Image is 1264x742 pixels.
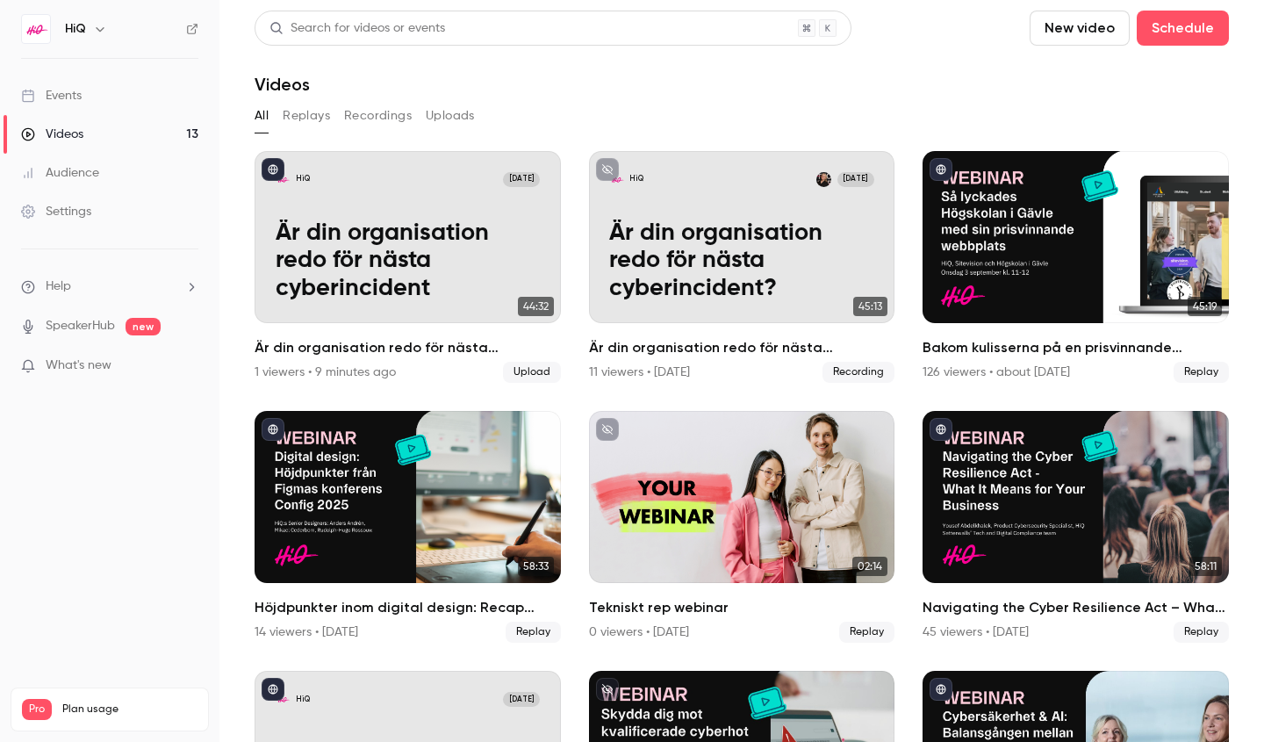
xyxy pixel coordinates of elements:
p: Är din organisation redo för nästa cyberincident? [609,220,874,303]
button: Recordings [344,102,412,130]
span: [DATE] [503,692,540,707]
div: 0 viewers • [DATE] [589,623,689,641]
div: 45 viewers • [DATE] [923,623,1029,641]
li: Bakom kulisserna på en prisvinnande webbplats [923,151,1229,383]
h2: Höjdpunkter inom digital design: Recap Figmas konferens Config 2025 [255,597,561,618]
span: [DATE] [503,172,540,187]
a: Är din organisation redo för nästa cyberincidentHiQ[DATE]Är din organisation redo för nästa... [255,151,561,383]
button: published [262,418,284,441]
div: 11 viewers • [DATE] [589,364,690,381]
div: 1 viewers • 9 minutes ago [255,364,396,381]
span: Help [46,277,71,296]
span: new [126,318,161,335]
a: 58:33Höjdpunkter inom digital design: Recap Figmas konferens Config 202514 viewers • [DATE]Replay [255,411,561,643]
section: Videos [255,11,1229,731]
a: 02:14Tekniskt rep webinar0 viewers • [DATE]Replay [589,411,895,643]
img: Pernilla Rönn [816,172,831,187]
span: 02:14 [852,557,887,576]
li: Är din organisation redo för nästa cyberincident [255,151,561,383]
button: Schedule [1137,11,1229,46]
li: help-dropdown-opener [21,277,198,296]
img: HiQ [22,15,50,43]
button: All [255,102,269,130]
h6: HiQ [65,20,86,38]
p: Är din organisation redo för nästa cyberincident [276,220,541,303]
span: 45:19 [1188,297,1222,316]
span: 44:32 [518,297,554,316]
iframe: Noticeable Trigger [177,358,198,374]
a: 58:11Navigating the Cyber Resilience Act – What It Means for Your Business45 viewers • [DATE]Replay [923,411,1229,643]
p: HiQ [296,695,310,705]
div: Search for videos or events [269,19,445,38]
span: Pro [22,699,52,720]
button: published [930,418,952,441]
span: [DATE] [837,172,874,187]
div: 126 viewers • about [DATE] [923,364,1070,381]
button: published [262,158,284,181]
button: Uploads [426,102,475,130]
h2: Navigating the Cyber Resilience Act – What It Means for Your Business [923,597,1229,618]
span: Replay [506,622,561,643]
li: Navigating the Cyber Resilience Act – What It Means for Your Business [923,411,1229,643]
a: Är din organisation redo för nästa cyberincident?HiQPernilla Rönn[DATE]Är din organisation redo f... [589,151,895,383]
span: Replay [1174,622,1229,643]
div: Events [21,87,82,104]
li: Höjdpunkter inom digital design: Recap Figmas konferens Config 2025 [255,411,561,643]
button: unpublished [596,678,619,701]
div: 14 viewers • [DATE] [255,623,358,641]
span: What's new [46,357,111,375]
h2: Är din organisation redo för nästa cyberincident [255,337,561,358]
li: Tekniskt rep webinar [589,411,895,643]
button: published [262,678,284,701]
button: unpublished [596,158,619,181]
span: Replay [839,622,894,643]
button: New video [1030,11,1130,46]
span: 45:13 [853,297,887,316]
span: Plan usage [62,702,197,717]
h2: Tekniskt rep webinar [589,597,895,618]
span: 58:11 [1189,557,1222,576]
h2: Är din organisation redo för nästa cyberincident? [589,337,895,358]
h2: Bakom kulisserna på en prisvinnande webbplats [923,337,1229,358]
button: Replays [283,102,330,130]
li: Är din organisation redo för nästa cyberincident? [589,151,895,383]
div: Settings [21,203,91,220]
span: Replay [1174,362,1229,383]
a: 45:19Bakom kulisserna på en prisvinnande webbplats126 viewers • about [DATE]Replay [923,151,1229,383]
p: HiQ [296,174,310,184]
button: published [930,158,952,181]
button: unpublished [596,418,619,441]
span: Upload [503,362,561,383]
button: published [930,678,952,701]
div: Videos [21,126,83,143]
span: Recording [822,362,894,383]
p: HiQ [629,174,643,184]
h1: Videos [255,74,310,95]
div: Audience [21,164,99,182]
span: 58:33 [518,557,554,576]
a: SpeakerHub [46,317,115,335]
